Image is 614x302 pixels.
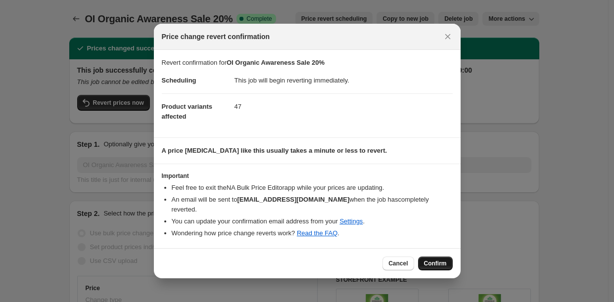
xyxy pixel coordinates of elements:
b: A price [MEDICAL_DATA] like this usually takes a minute or less to revert. [162,147,387,154]
span: Cancel [388,259,408,267]
a: Read the FAQ [297,229,337,237]
span: Product variants affected [162,103,213,120]
h3: Important [162,172,453,180]
b: [EMAIL_ADDRESS][DOMAIN_NAME] [237,196,349,203]
p: Revert confirmation for [162,58,453,68]
a: Settings [339,217,363,225]
li: Feel free to exit the NA Bulk Price Editor app while your prices are updating. [172,183,453,193]
span: Price change revert confirmation [162,32,270,42]
li: An email will be sent to when the job has completely reverted . [172,195,453,215]
button: Confirm [418,257,453,270]
button: Cancel [382,257,414,270]
dd: 47 [235,93,453,120]
li: You can update your confirmation email address from your . [172,216,453,226]
span: Confirm [424,259,447,267]
span: Scheduling [162,77,196,84]
dd: This job will begin reverting immediately. [235,68,453,93]
li: Wondering how price change reverts work? . [172,228,453,238]
button: Close [441,30,455,43]
b: OI Organic Awareness Sale 20% [227,59,325,66]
